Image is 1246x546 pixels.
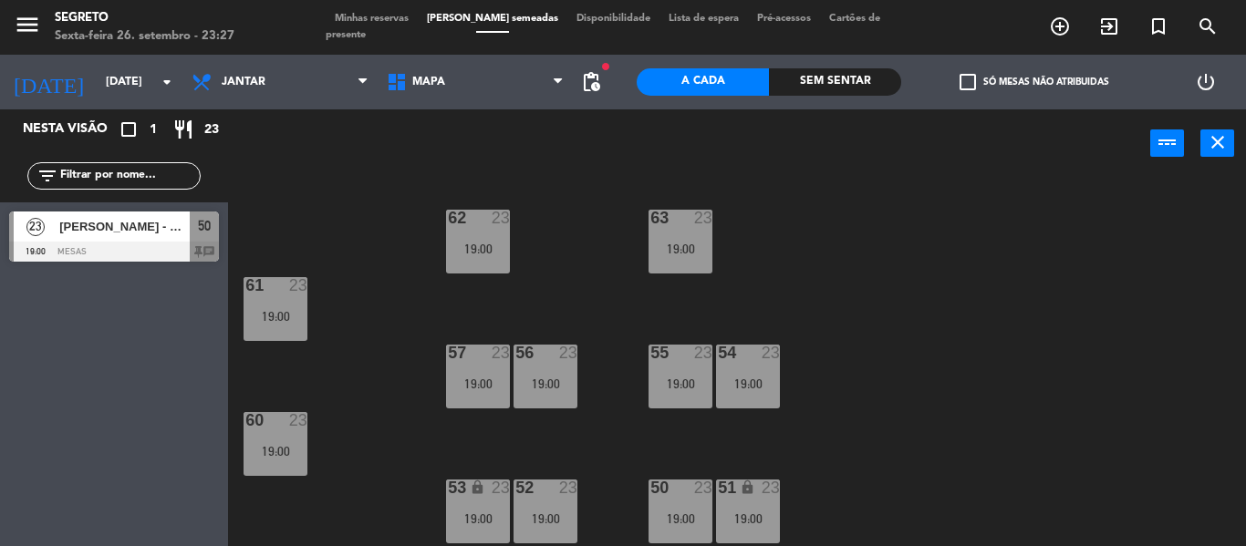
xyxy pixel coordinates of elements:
div: 19:00 [716,377,780,390]
div: 53 [448,479,449,496]
button: close [1200,129,1234,157]
div: 61 [245,277,246,294]
span: 23 [26,218,45,236]
span: Cartões de presente [326,14,880,40]
i: arrow_drop_down [156,71,178,93]
span: Lista de espera [659,14,748,24]
div: 23 [492,210,510,226]
div: 55 [650,345,651,361]
span: fiber_manual_record [600,61,611,72]
span: Pré-acessos [748,14,820,24]
div: Sem sentar [769,68,901,96]
span: [PERSON_NAME] - Cardiomedic [59,217,190,236]
div: 56 [515,345,516,361]
div: 23 [289,412,307,428]
i: search [1197,15,1219,37]
div: 19:00 [514,512,577,525]
div: 50 [650,479,651,496]
div: 23 [694,479,712,496]
div: 23 [694,210,712,226]
i: filter_list [36,165,58,187]
input: Filtrar por nome... [58,166,200,186]
i: restaurant [172,118,194,140]
div: 19:00 [649,512,712,525]
div: 19:00 [446,512,510,525]
div: Sexta-feira 26. setembro - 23:27 [55,27,234,46]
div: 23 [762,479,780,496]
div: Nesta visão [9,118,131,140]
span: pending_actions [580,71,602,93]
span: Jantar [222,76,265,88]
div: 19:00 [446,377,510,390]
i: menu [14,11,41,38]
div: Segreto [55,9,234,27]
i: close [1207,131,1229,153]
div: 23 [492,479,510,496]
button: menu [14,11,41,45]
div: 23 [289,277,307,294]
div: 19:00 [649,242,712,255]
i: exit_to_app [1098,15,1120,37]
div: 23 [762,345,780,361]
div: 19:00 [514,377,577,390]
label: Só mesas não atribuidas [960,74,1109,90]
span: Minhas reservas [326,14,418,24]
div: 19:00 [244,445,307,458]
div: 19:00 [244,310,307,323]
div: A cada [637,68,769,96]
span: 50 [198,215,211,237]
div: 19:00 [716,512,780,525]
i: power_input [1157,131,1179,153]
i: lock [470,479,485,495]
div: 60 [245,412,246,428]
i: crop_square [118,118,140,140]
div: 57 [448,345,449,361]
div: 19:00 [446,242,510,255]
span: [PERSON_NAME] semeadas [418,14,567,24]
i: power_settings_new [1195,71,1217,93]
span: 1 [150,119,157,140]
div: 51 [718,479,719,496]
span: 23 [204,119,219,140]
span: check_box_outline_blank [960,74,976,90]
div: 23 [492,345,510,361]
div: 54 [718,345,719,361]
div: 23 [559,479,577,496]
div: 62 [448,210,449,226]
span: Mapa [412,76,445,88]
div: 19:00 [649,377,712,390]
div: 23 [559,345,577,361]
i: add_circle_outline [1049,15,1071,37]
span: Disponibilidade [567,14,659,24]
button: power_input [1150,129,1184,157]
i: turned_in_not [1147,15,1169,37]
i: lock [740,479,755,495]
div: 23 [694,345,712,361]
div: 63 [650,210,651,226]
